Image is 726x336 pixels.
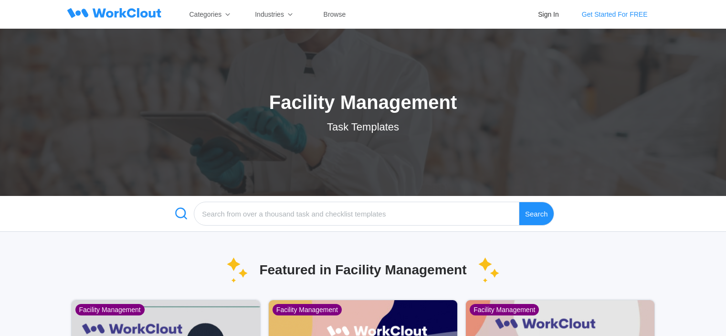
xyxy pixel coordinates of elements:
[470,304,539,315] div: Facility Management
[189,11,222,18] div: Categories
[519,202,554,226] div: Search
[582,11,648,18] div: Get Started For FREE
[273,304,342,315] div: Facility Management
[538,11,559,18] div: Sign In
[194,202,519,226] input: Search from over a thousand task and checklist templates
[255,11,284,18] div: Industries
[269,92,457,113] div: Facility Management
[75,304,145,315] div: Facility Management
[327,121,399,133] div: Task Templates
[259,262,466,278] div: Featured in Facility Management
